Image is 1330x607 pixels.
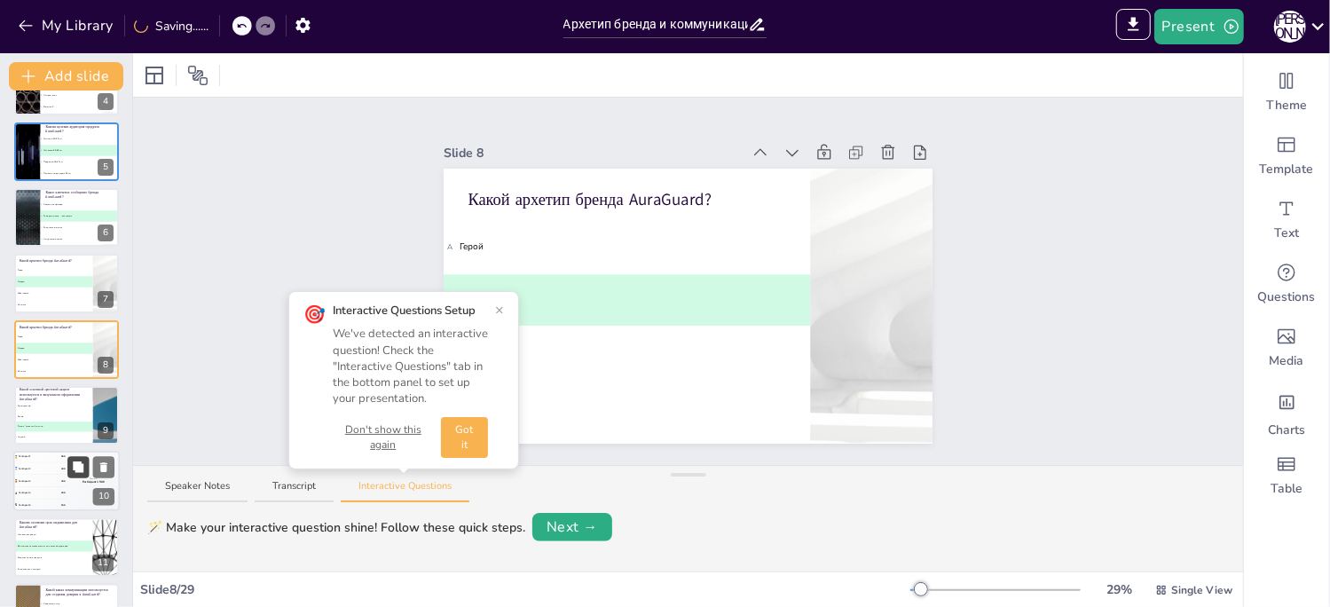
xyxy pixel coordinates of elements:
[448,240,807,254] span: Герой
[255,479,334,503] button: Transcript
[147,518,525,537] div: 🪄 Make your interactive question shine! Follow these quick steps.
[14,455,18,460] span: gold
[1244,124,1329,188] div: Add ready made slides
[1260,161,1314,178] span: Template
[15,303,16,306] span: D
[41,94,42,97] span: C
[41,226,42,229] span: C
[15,568,16,571] span: D
[15,359,16,361] span: C
[19,468,31,471] span: Participant 2
[41,106,42,108] span: D
[448,294,807,307] span: Мудрец
[41,149,42,152] span: B
[83,481,105,485] div: Participant 1
[19,492,31,495] span: Participant 4
[15,292,92,295] span: Заботливый
[13,12,121,40] button: My Library
[98,422,114,439] div: 9
[14,518,119,577] div: 11
[41,138,118,140] span: Мужчины 30-50 лет
[448,399,807,413] span: Искатель
[15,303,92,306] span: Искатель
[495,303,504,317] button: ×
[1154,9,1243,44] button: Present
[1274,9,1306,44] button: А [PERSON_NAME]
[14,467,18,471] span: silver
[15,533,92,536] span: Увеличение продаж
[1244,252,1329,316] div: Get real-time input from your audience
[15,533,16,536] span: A
[15,415,92,418] span: Белый
[45,124,114,134] p: Какова целевая аудитория продукта AuraGuard?
[448,241,453,253] span: A
[45,587,114,597] p: Какой канал коммуникации используется для создания доверия к AuraGuard?
[15,370,16,373] span: D
[441,417,488,458] button: Got it
[41,238,42,240] span: D
[448,347,807,360] span: Заботливый
[187,65,209,86] span: Position
[15,426,16,429] span: C
[15,369,92,372] span: Искатель
[92,555,114,572] div: 11
[41,160,118,162] span: Подростки 15-20 лет
[93,457,114,478] button: Delete Slide
[468,188,785,211] p: Какой архетип бренда AuraGuard?
[98,159,114,176] div: 5
[563,12,749,37] input: Insert title
[61,468,66,471] span: 400
[98,225,114,241] div: 6
[41,106,118,108] span: Витамин E
[15,568,92,571] span: Снижение цен на продукт
[1258,288,1316,306] span: Questions
[61,455,66,459] span: 500
[41,161,42,163] span: C
[14,188,119,247] div: https://cdn.sendsteps.com/images/logo/sendsteps_logo_white.pnghttps://cdn.sendsteps.com/images/lo...
[1244,60,1329,124] div: Change the overall theme
[15,405,16,407] span: A
[147,479,248,503] button: Speaker Notes
[41,603,42,605] span: A
[1244,380,1329,444] div: Add charts and graphs
[14,254,119,312] div: https://cdn.sendsteps.com/images/logo/sendsteps_logo_white.pnghttps://cdn.sendsteps.com/images/lo...
[41,171,118,174] span: Пожилые люди старше 60 лет
[61,492,66,495] span: 200
[1274,11,1306,43] div: А [PERSON_NAME]
[303,303,326,327] div: 🎯
[140,580,910,599] div: Slide 8 / 29
[20,324,88,329] p: Какой архетип бренда AuraGuard?
[15,270,92,272] span: Герой
[14,503,18,508] div: 5
[1274,225,1299,242] span: Text
[61,504,66,508] span: 100
[41,203,42,206] span: A
[15,437,16,439] span: D
[19,480,31,484] span: Participant 3
[333,422,434,453] button: Don't show this again
[15,436,92,438] span: Черный
[41,149,118,152] span: Женщины 25-45 лет
[532,513,612,541] button: Next →
[14,492,18,496] div: 4
[83,478,105,481] div: Top scorer
[1244,316,1329,380] div: Add images, graphics, shapes or video
[99,481,104,485] span: 500
[41,215,42,217] span: B
[41,203,118,206] span: Защита от инфекций
[1268,422,1305,439] span: Charts
[15,335,16,338] span: A
[15,280,92,283] span: Мудрец
[98,357,114,374] div: 8
[20,387,88,402] p: Какой основной цветовой акцент используется в визуальном оформлении AuraGuard?
[41,94,118,97] span: Экстракт алоэ
[93,489,114,506] div: 10
[1271,480,1302,498] span: Table
[15,545,16,548] span: B
[1171,582,1232,598] span: Single View
[15,347,16,350] span: B
[14,479,18,484] span: bronze
[9,62,123,91] button: Add slide
[20,258,88,264] p: Какой архетип бренда AuraGuard?
[41,138,42,140] span: A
